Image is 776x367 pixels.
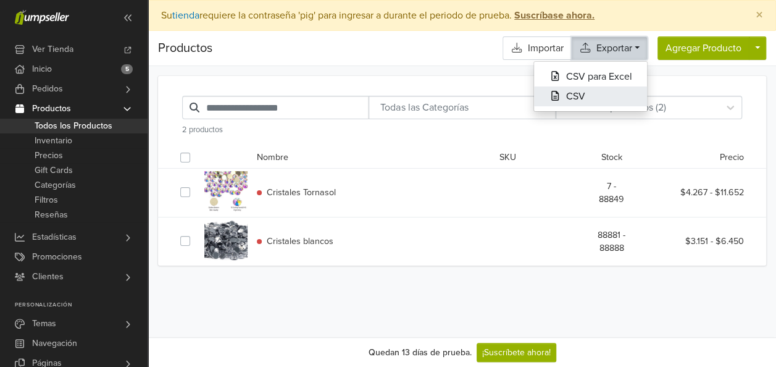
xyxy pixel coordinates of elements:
span: Gift Cards [35,163,73,178]
a: Importar [503,36,571,60]
span: × [756,6,763,24]
span: Filtros [35,193,58,208]
span: Ver Tienda [32,40,73,59]
span: Clientes [32,267,64,287]
button: CSV [534,86,647,106]
div: Precio [656,151,753,166]
a: tienda [172,9,199,22]
span: Temas [32,314,56,334]
a: Suscríbase ahora. [512,9,595,22]
strong: Suscríbase ahora. [514,9,595,22]
a: Exportar [571,36,648,60]
button: Agregar Producto [657,36,749,60]
a: Cristales blancos [257,236,333,247]
p: Personalización [15,302,148,309]
span: 2 productos [182,125,223,135]
span: Productos [32,99,71,119]
div: 7 - 88849 [587,180,636,206]
span: Reseñas [35,208,68,222]
div: $3.151 - $6.450 [656,235,753,248]
span: Categorías [35,178,76,193]
span: Promociones [32,247,82,267]
span: Inicio [32,59,52,79]
div: Nombre [248,151,490,166]
span: Cristales blancos [267,236,333,247]
span: Estadísticas [32,227,77,247]
button: Close [743,1,775,30]
a: Cristales Tornasol [257,187,336,198]
span: Precios [35,148,63,163]
button: CSV para Excel [534,67,647,86]
a: ¡Suscríbete ahora! [477,343,556,362]
div: Quedan 13 días de prueba. [369,346,472,359]
div: SKU [490,151,587,166]
div: 88881 - 88888 [587,229,636,255]
span: Navegación [32,334,77,353]
span: Pedidos [32,79,63,99]
div: Cristales blancos88881 - 88888$3.151 - $6.450 [180,217,744,266]
div: $4.267 - $11.652 [656,186,753,200]
div: Cristales Tornasol7 - 88849$4.267 - $11.652 [180,168,744,217]
span: Cristales Tornasol [267,187,336,198]
span: 5 [121,64,133,74]
span: Inventario [35,133,72,148]
div: Stock [587,151,636,166]
span: Todos los Productos [35,119,112,133]
span: Productos [158,39,212,57]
